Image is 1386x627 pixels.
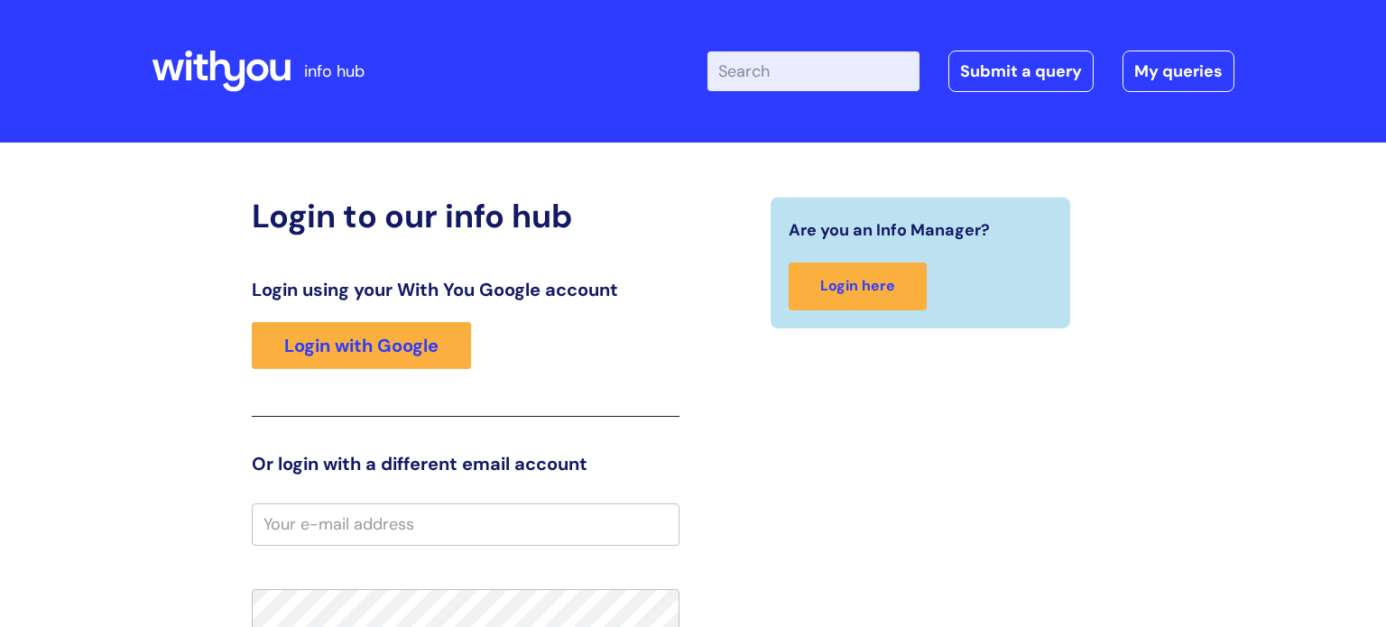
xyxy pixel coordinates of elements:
a: Login here [789,263,927,310]
h2: Login to our info hub [252,197,679,235]
h3: Login using your With You Google account [252,279,679,300]
span: Are you an Info Manager? [789,216,990,244]
a: Submit a query [948,51,1094,92]
p: info hub [304,57,365,86]
input: Search [707,51,919,91]
input: Your e-mail address [252,503,679,545]
a: My queries [1123,51,1234,92]
h3: Or login with a different email account [252,453,679,475]
a: Login with Google [252,322,471,369]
